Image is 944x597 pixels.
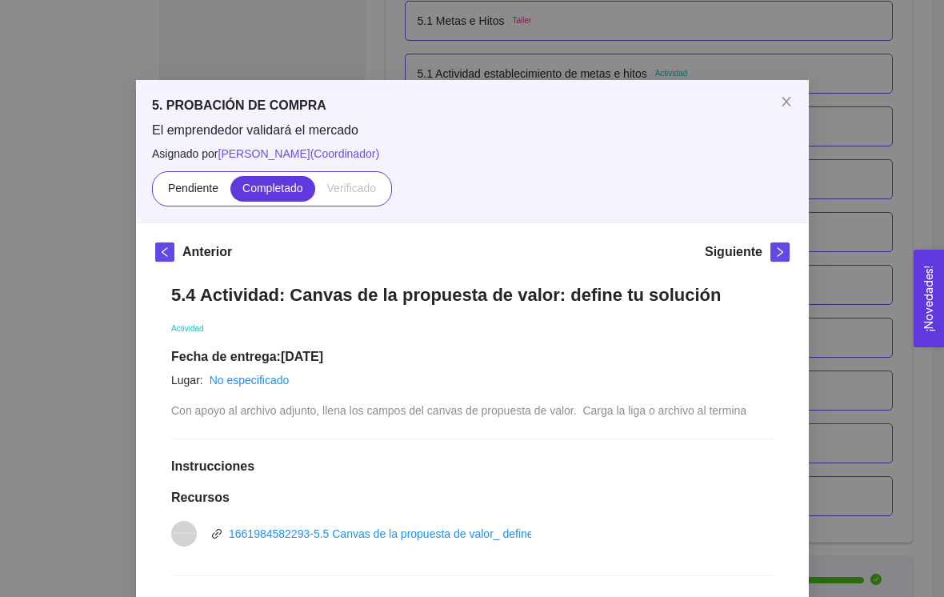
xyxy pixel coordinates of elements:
span: link [211,528,222,539]
h5: 5. PROBACIÓN DE COMPRA [152,96,793,115]
span: [PERSON_NAME] ( Coordinador ) [218,147,379,160]
h1: 5.4 Actividad: Canvas de la propuesta de valor: define tu solución [171,284,774,306]
span: Verificado [326,182,375,194]
span: El emprendedor validará el mercado [152,122,793,139]
article: Lugar: [171,371,203,389]
span: close [780,95,793,108]
button: Close [764,80,809,125]
a: No especificado [209,374,289,387]
span: right [771,246,789,258]
span: Completado [242,182,303,194]
h5: Anterior [182,242,232,262]
h1: Fecha de entrega: [DATE] [171,349,774,365]
button: left [155,242,174,262]
span: Pendiente [167,182,218,194]
h1: Recursos [171,490,774,506]
button: right [770,242,790,262]
span: vnd.openxmlformats-officedocument.presentationml.presentation [172,533,194,535]
span: Con apoyo al archivo adjunto, llena los campos del canvas de propuesta de valor. Carga la liga o ... [171,404,746,417]
h5: Siguiente [704,242,762,262]
span: Asignado por [152,145,793,162]
h1: Instrucciones [171,459,774,475]
span: left [156,246,174,258]
span: Actividad [171,324,204,333]
button: Open Feedback Widget [914,250,944,347]
a: 1661984582293-5.5 Canvas de la propuesta de valor_ define tu solución.pptx [229,527,614,540]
